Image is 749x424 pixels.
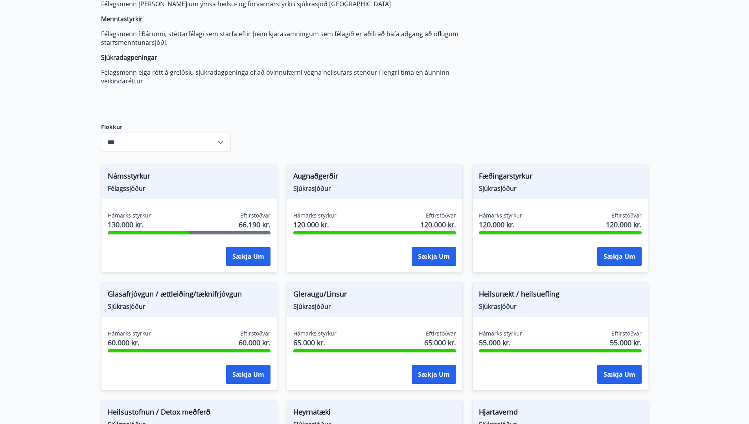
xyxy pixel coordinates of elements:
span: Hámarks styrkur [293,330,337,337]
span: Sjúkrasjóður [293,184,456,193]
span: Heilsustofnun / Detox meðferð [108,407,271,420]
span: 55.000 kr. [479,337,522,348]
span: Félagssjóður [108,184,271,193]
span: Fæðingarstyrkur [479,171,642,184]
span: Augnaðgerðir [293,171,456,184]
span: 120.000 kr. [606,219,642,230]
span: Hámarks styrkur [293,212,337,219]
p: Félagsmenn eiga rétt á greiðslu sjúkradagpeninga ef að óvinnufærni vegna heilsufars stendur í len... [101,68,472,85]
span: 65.000 kr. [293,337,337,348]
span: 55.000 kr. [610,337,642,348]
button: Sækja um [597,365,642,384]
span: 120.000 kr. [479,219,522,230]
button: Sækja um [226,365,271,384]
span: Heyrnatæki [293,407,456,420]
button: Sækja um [597,247,642,266]
span: Heilsurækt / heilsuefling [479,289,642,302]
strong: Menntastyrkir [101,15,143,23]
span: Eftirstöðvar [611,330,642,337]
span: 65.000 kr. [424,337,456,348]
button: Sækja um [412,247,456,266]
span: Glasafrjóvgun / ættleiðing/tæknifrjóvgun [108,289,271,302]
span: Eftirstöðvar [240,330,271,337]
span: Hámarks styrkur [108,330,151,337]
p: Félagsmenn í Bárunni, stéttarfélagi sem starfa eftir þeim kjarasamningum sem félagið er aðili að ... [101,29,472,47]
button: Sækja um [226,247,271,266]
span: Sjúkrasjóður [479,302,642,311]
label: Flokkur [101,123,231,131]
span: 130.000 kr. [108,219,151,230]
span: 60.000 kr. [108,337,151,348]
span: Sjúkrasjóður [479,184,642,193]
span: Gleraugu/Linsur [293,289,456,302]
strong: Sjúkradagpeningar [101,53,157,62]
span: Hjartavernd [479,407,642,420]
span: 120.000 kr. [293,219,337,230]
span: Eftirstöðvar [611,212,642,219]
span: Eftirstöðvar [426,330,456,337]
span: Sjúkrasjóður [293,302,456,311]
span: 60.000 kr. [239,337,271,348]
span: Sjúkrasjóður [108,302,271,311]
span: Eftirstöðvar [426,212,456,219]
span: 66.190 kr. [239,219,271,230]
button: Sækja um [412,365,456,384]
span: Hámarks styrkur [479,212,522,219]
span: Eftirstöðvar [240,212,271,219]
span: Hámarks styrkur [479,330,522,337]
span: 120.000 kr. [420,219,456,230]
span: Námsstyrkur [108,171,271,184]
span: Hámarks styrkur [108,212,151,219]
